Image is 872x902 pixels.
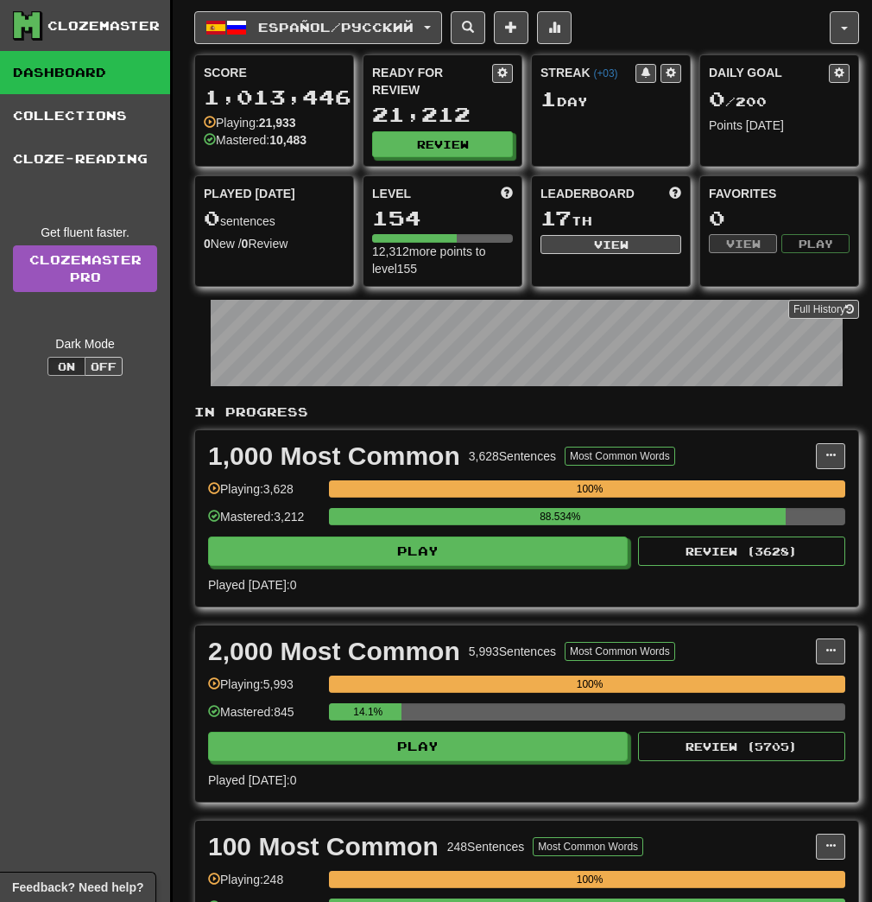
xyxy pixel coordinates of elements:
[208,480,320,509] div: Playing: 3,628
[537,11,572,44] button: More stats
[85,357,123,376] button: Off
[709,64,829,83] div: Daily Goal
[47,17,160,35] div: Clozemaster
[372,207,513,229] div: 154
[372,243,513,277] div: 12,312 more points to level 155
[540,207,681,230] div: th
[494,11,528,44] button: Add sentence to collection
[638,537,845,566] button: Review (3628)
[208,773,296,787] span: Played [DATE]: 0
[533,837,643,856] button: Most Common Words
[451,11,485,44] button: Search sentences
[208,871,320,899] div: Playing: 248
[540,185,635,202] span: Leaderboard
[208,834,439,860] div: 100 Most Common
[709,117,850,134] div: Points [DATE]
[334,871,845,888] div: 100%
[204,207,344,230] div: sentences
[372,104,513,125] div: 21,212
[540,86,557,111] span: 1
[565,447,675,466] button: Most Common Words
[12,879,143,896] span: Open feedback widget
[709,207,850,229] div: 0
[709,185,850,202] div: Favorites
[13,224,157,241] div: Get fluent faster.
[208,676,320,704] div: Playing: 5,993
[469,448,556,465] div: 3,628 Sentences
[638,732,845,761] button: Review (5705)
[208,703,320,732] div: Mastered: 845
[709,234,777,253] button: View
[709,94,767,109] span: / 200
[13,245,157,292] a: ClozemasterPro
[194,11,442,44] button: Español/Русский
[258,20,414,35] span: Español / Русский
[204,185,295,202] span: Played [DATE]
[334,703,401,721] div: 14.1%
[334,480,845,498] div: 100%
[208,537,628,566] button: Play
[709,86,725,111] span: 0
[204,206,220,230] span: 0
[242,237,249,251] strong: 0
[447,838,525,855] div: 248 Sentences
[540,64,635,81] div: Streak
[13,335,157,353] div: Dark Mode
[781,234,850,253] button: Play
[565,642,675,661] button: Most Common Words
[501,185,513,202] span: Score more points to level up
[269,133,306,147] strong: 10,483
[372,64,492,98] div: Ready for Review
[208,443,460,469] div: 1,000 Most Common
[204,64,344,81] div: Score
[204,237,211,251] strong: 0
[669,185,681,202] span: This week in points, UTC
[469,643,556,660] div: 5,993 Sentences
[204,235,344,252] div: New / Review
[334,676,845,693] div: 100%
[204,86,344,108] div: 1,013,446
[334,508,786,525] div: 88.534%
[208,732,628,761] button: Play
[540,88,681,111] div: Day
[204,114,296,131] div: Playing:
[593,67,617,79] a: (+03)
[372,131,513,157] button: Review
[194,403,859,421] p: In Progress
[372,185,411,202] span: Level
[540,206,572,230] span: 17
[208,508,320,537] div: Mastered: 3,212
[204,131,306,149] div: Mastered:
[259,116,296,130] strong: 21,933
[208,578,296,592] span: Played [DATE]: 0
[208,638,460,664] div: 2,000 Most Common
[788,300,859,319] button: Full History
[540,235,681,254] button: View
[47,357,85,376] button: On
